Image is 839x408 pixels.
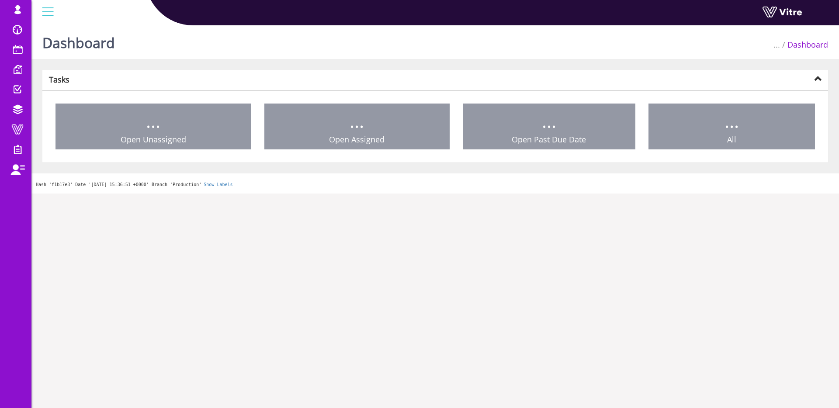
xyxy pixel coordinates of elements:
[463,104,635,150] a: ... Open Past Due Date
[55,104,251,150] a: ... Open Unassigned
[42,22,115,59] h1: Dashboard
[49,74,69,85] strong: Tasks
[648,104,815,150] a: ... All
[264,104,450,150] a: ... Open Assigned
[204,182,232,187] a: Show Labels
[512,134,586,145] span: Open Past Due Date
[727,134,736,145] span: All
[780,39,828,51] li: Dashboard
[329,134,385,145] span: Open Assigned
[146,108,160,133] span: ...
[773,39,780,50] span: ...
[542,108,556,133] span: ...
[350,108,364,133] span: ...
[725,108,739,133] span: ...
[36,182,201,187] span: Hash 'f1b17e3' Date '[DATE] 15:36:51 +0000' Branch 'Production'
[121,134,186,145] span: Open Unassigned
